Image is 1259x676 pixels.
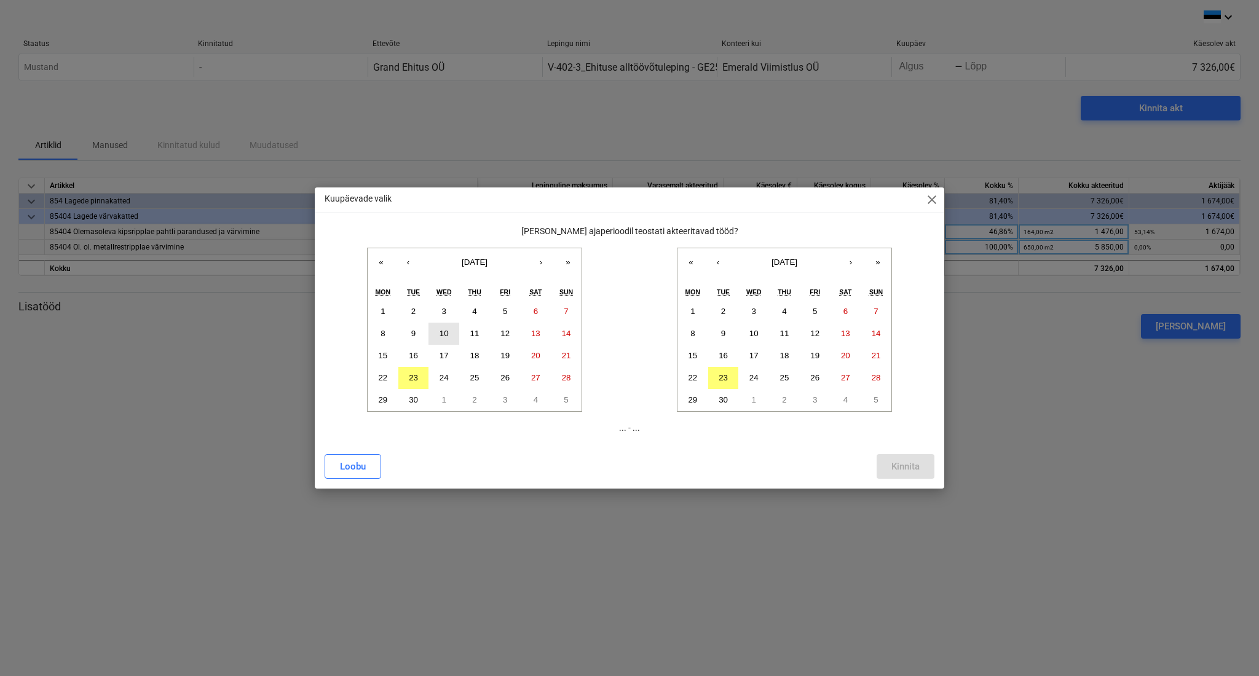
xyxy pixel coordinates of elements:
abbr: 2 October 2025 [472,395,476,404]
button: 6 September 2025 [831,301,861,323]
button: 1 October 2025 [738,389,769,411]
abbr: 28 September 2025 [562,373,571,382]
button: 30 September 2025 [708,389,739,411]
button: 25 September 2025 [459,367,490,389]
abbr: 8 September 2025 [690,329,695,338]
button: 18 September 2025 [769,345,800,367]
abbr: 25 September 2025 [470,373,480,382]
abbr: Sunday [559,288,573,296]
abbr: 2 October 2025 [782,395,786,404]
abbr: 4 September 2025 [782,307,786,316]
abbr: 5 September 2025 [503,307,507,316]
abbr: Tuesday [717,288,730,296]
abbr: 8 September 2025 [381,329,385,338]
abbr: 24 September 2025 [749,373,759,382]
button: 20 September 2025 [521,345,551,367]
abbr: 26 September 2025 [500,373,510,382]
abbr: 19 September 2025 [810,351,819,360]
button: 23 September 2025 [708,367,739,389]
abbr: Thursday [778,288,791,296]
button: ‹ [704,248,732,275]
button: 4 October 2025 [521,389,551,411]
abbr: 18 September 2025 [470,351,480,360]
button: » [555,248,582,275]
button: 18 September 2025 [459,345,490,367]
button: 16 September 2025 [708,345,739,367]
abbr: 27 September 2025 [531,373,540,382]
abbr: Saturday [529,288,542,296]
abbr: 24 September 2025 [440,373,449,382]
abbr: Tuesday [407,288,420,296]
abbr: 12 September 2025 [810,329,819,338]
button: 22 September 2025 [677,367,708,389]
button: « [368,248,395,275]
button: 24 September 2025 [738,367,769,389]
abbr: 21 September 2025 [872,351,881,360]
abbr: 25 September 2025 [780,373,789,382]
abbr: Saturday [839,288,851,296]
abbr: 14 September 2025 [872,329,881,338]
button: 2 September 2025 [398,301,429,323]
button: 27 September 2025 [521,367,551,389]
abbr: 18 September 2025 [780,351,789,360]
button: 11 September 2025 [769,323,800,345]
button: 30 September 2025 [398,389,429,411]
button: 21 September 2025 [861,345,891,367]
button: 1 September 2025 [368,301,398,323]
abbr: 2 September 2025 [721,307,725,316]
abbr: 6 September 2025 [534,307,538,316]
button: › [837,248,864,275]
button: 21 September 2025 [551,345,582,367]
abbr: 22 September 2025 [688,373,697,382]
abbr: 22 September 2025 [378,373,387,382]
button: 14 September 2025 [551,323,582,345]
span: [DATE] [772,257,797,267]
button: 4 September 2025 [769,301,800,323]
abbr: 26 September 2025 [810,373,819,382]
button: › [527,248,555,275]
abbr: 19 September 2025 [500,351,510,360]
button: 9 September 2025 [398,323,429,345]
button: 29 September 2025 [677,389,708,411]
button: [DATE] [732,248,837,275]
abbr: 28 September 2025 [872,373,881,382]
abbr: 23 September 2025 [409,373,418,382]
abbr: Friday [500,288,510,296]
button: 3 October 2025 [490,389,521,411]
button: 26 September 2025 [800,367,831,389]
abbr: Monday [685,288,701,296]
abbr: 17 September 2025 [749,351,759,360]
abbr: Sunday [869,288,883,296]
abbr: 9 September 2025 [411,329,416,338]
button: 4 September 2025 [459,301,490,323]
button: 5 October 2025 [551,389,582,411]
button: « [677,248,704,275]
abbr: 17 September 2025 [440,351,449,360]
button: 3 September 2025 [738,301,769,323]
abbr: Wednesday [436,288,452,296]
abbr: 9 September 2025 [721,329,725,338]
abbr: 13 September 2025 [531,329,540,338]
button: 13 September 2025 [831,323,861,345]
abbr: 14 September 2025 [562,329,571,338]
button: 5 October 2025 [861,389,891,411]
abbr: 1 October 2025 [442,395,446,404]
abbr: 13 September 2025 [841,329,850,338]
span: close [925,192,939,207]
button: 13 September 2025 [521,323,551,345]
abbr: Thursday [468,288,481,296]
abbr: 15 September 2025 [688,351,697,360]
button: 6 September 2025 [521,301,551,323]
p: ... - ... [325,422,934,434]
abbr: 7 September 2025 [874,307,878,316]
abbr: Monday [376,288,391,296]
abbr: 7 September 2025 [564,307,568,316]
abbr: 10 September 2025 [749,329,759,338]
button: 20 September 2025 [831,345,861,367]
button: 10 September 2025 [738,323,769,345]
button: » [864,248,891,275]
span: [DATE] [462,257,487,267]
button: 7 September 2025 [861,301,891,323]
p: Kuupäevade valik [325,192,392,205]
abbr: 20 September 2025 [531,351,540,360]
